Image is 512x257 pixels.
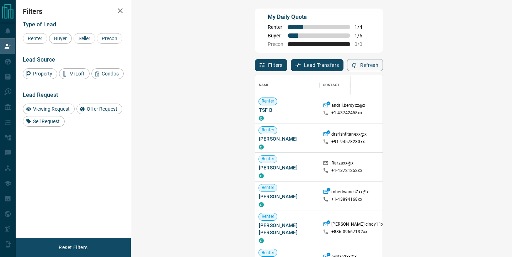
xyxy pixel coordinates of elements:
[331,110,362,116] p: +1- 43742458xx
[354,41,370,47] span: 0 / 0
[23,104,75,114] div: Viewing Request
[268,24,283,30] span: Renter
[259,193,316,200] span: [PERSON_NAME]
[259,238,264,243] div: condos.ca
[347,59,383,71] button: Refresh
[25,36,45,41] span: Renter
[99,71,121,77] span: Condos
[23,56,55,63] span: Lead Source
[331,139,365,145] p: +91- 94578230xx
[31,106,72,112] span: Viewing Request
[259,222,316,236] span: [PERSON_NAME][PERSON_NAME]
[331,160,353,168] p: ffarzaxx@x
[268,33,283,38] span: Buyer
[259,98,277,104] span: Renter
[255,59,287,71] button: Filters
[331,168,362,174] p: +1- 43721252xx
[331,221,391,229] p: [PERSON_NAME].cindy11xx@x
[259,127,277,133] span: Renter
[23,7,124,16] h2: Filters
[291,59,344,71] button: Lead Transfers
[59,68,90,79] div: MrLoft
[331,189,369,196] p: robertwanes7xx@x
[268,13,370,21] p: My Daily Quota
[97,33,122,44] div: Precon
[255,75,319,95] div: Name
[76,104,122,114] div: Offer Request
[259,145,264,150] div: condos.ca
[259,214,277,220] span: Renter
[354,24,370,30] span: 1 / 4
[91,68,124,79] div: Condos
[84,106,120,112] span: Offer Request
[31,71,55,77] span: Property
[259,106,316,114] span: TSF B
[319,75,376,95] div: Contact
[259,156,277,162] span: Renter
[23,91,58,98] span: Lead Request
[259,75,270,95] div: Name
[99,36,120,41] span: Precon
[54,241,92,253] button: Reset Filters
[31,119,62,124] span: Sell Request
[354,33,370,38] span: 1 / 6
[331,229,367,235] p: +886- 09667132xx
[23,116,65,127] div: Sell Request
[259,164,316,171] span: [PERSON_NAME]
[259,135,316,142] span: [PERSON_NAME]
[76,36,93,41] span: Seller
[23,68,57,79] div: Property
[331,131,367,139] p: drsrishtitanexx@x
[52,36,69,41] span: Buyer
[23,21,56,28] span: Type of Lead
[259,250,277,256] span: Renter
[259,173,264,178] div: condos.ca
[74,33,95,44] div: Seller
[67,71,87,77] span: MrLoft
[49,33,72,44] div: Buyer
[259,116,264,121] div: condos.ca
[259,202,264,207] div: condos.ca
[331,103,365,110] p: andrii.berdyxx@x
[323,75,340,95] div: Contact
[259,185,277,191] span: Renter
[331,196,362,203] p: +1- 43894168xx
[23,33,47,44] div: Renter
[268,41,283,47] span: Precon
